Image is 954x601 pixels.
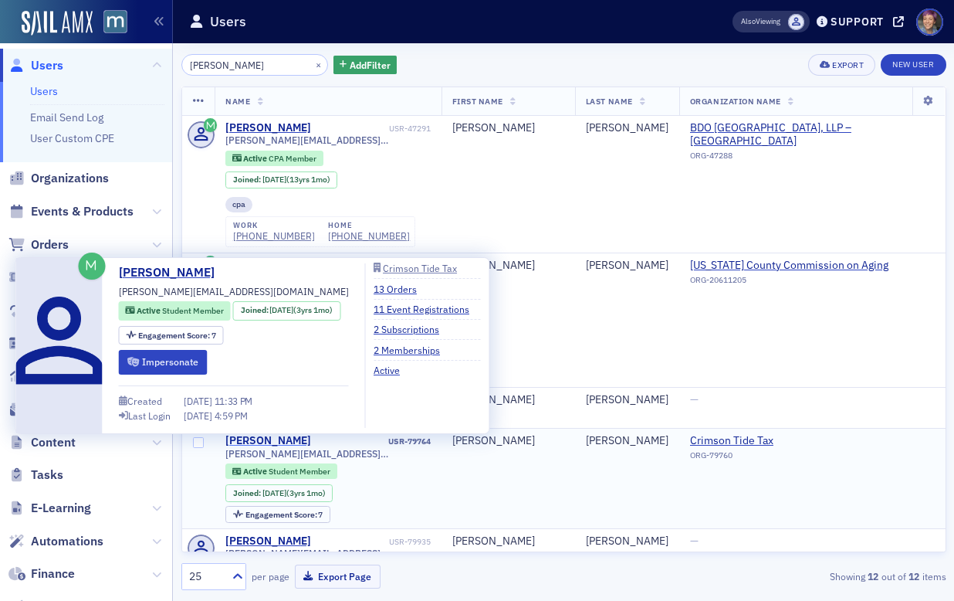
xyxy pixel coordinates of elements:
span: Justin Chase [788,14,804,30]
div: Active: Active: CPA Member [225,151,323,166]
div: 7 [138,331,216,340]
span: [DATE] [262,174,286,185]
img: SailAMX [103,10,127,34]
div: ORG-47288 [690,151,935,166]
a: Automations [8,533,103,550]
span: [PERSON_NAME][EMAIL_ADDRESS][DOMAIN_NAME] [225,548,431,559]
div: (3yrs 1mo) [269,304,333,317]
button: Export Page [295,565,381,589]
a: Users [8,57,63,74]
a: [PHONE_NUMBER] [328,230,410,242]
span: [DATE] [184,409,215,422]
span: Organizations [31,170,109,187]
span: 4:59 PM [215,409,248,422]
a: User Custom CPE [30,131,114,145]
a: 11 Event Registrations [374,302,481,316]
span: Orders [31,236,69,253]
div: USR-79935 [314,537,431,547]
span: [PERSON_NAME][EMAIL_ADDRESS][DOMAIN_NAME] [225,134,431,146]
div: Support [831,15,884,29]
div: Showing out of items [702,569,946,583]
div: Active: Active: Student Member [119,301,231,321]
a: Memberships [8,335,107,352]
a: Registrations [8,269,106,286]
img: SailAMX [22,11,93,36]
a: Crimson Tide Tax [690,434,831,448]
span: [DATE] [184,395,215,407]
span: Viewing [741,16,780,27]
a: [PERSON_NAME] [225,434,311,448]
div: [PERSON_NAME] [452,535,564,548]
span: Organization Name [690,96,781,107]
div: cpa [225,197,252,212]
span: Joined : [233,488,262,498]
a: [PERSON_NAME] [119,263,226,282]
div: [PERSON_NAME] [586,121,668,135]
a: Users [30,84,58,98]
a: Crimson Tide Tax [374,263,481,273]
div: Created [127,397,162,406]
span: [DATE] [269,304,293,315]
span: BDO USA, LLP – Columbia [690,121,935,148]
div: [PERSON_NAME] [586,393,668,407]
a: Finance [8,565,75,582]
div: [PERSON_NAME] [586,434,668,448]
button: × [312,57,326,71]
div: USR-79764 [314,436,431,447]
span: Profile [916,8,943,36]
a: 2 Memberships [374,343,452,357]
span: — [690,392,699,406]
span: Active [243,466,269,477]
span: Last Name [586,96,633,107]
div: [PERSON_NAME] [586,535,668,548]
span: Joined : [241,304,270,317]
span: Users [31,57,63,74]
div: 25 [189,569,223,585]
div: Joined: 2022-07-28 00:00:00 [225,484,333,501]
span: Name [225,96,250,107]
span: Engagement Score : [138,330,211,341]
div: home [328,221,410,230]
a: [PHONE_NUMBER] [233,230,315,242]
strong: 12 [906,569,922,583]
a: Active Student Member [232,467,330,477]
div: Joined: 2012-08-07 00:00:00 [225,171,337,188]
a: Tasks [8,467,63,484]
button: Export [808,54,875,76]
strong: 12 [865,569,881,583]
div: [PERSON_NAME] [452,259,564,273]
span: Active [137,305,162,316]
a: BDO [GEOGRAPHIC_DATA], LLP – [GEOGRAPHIC_DATA] [690,121,935,148]
span: First Name [452,96,503,107]
span: Student Member [269,466,330,477]
input: Search… [181,54,329,76]
a: Subscriptions [8,302,107,319]
a: Reports [8,368,75,385]
a: Email Marketing [8,401,123,418]
a: Email Send Log [30,110,103,124]
a: E-Learning [8,500,91,517]
button: AddFilter [333,56,397,75]
div: [PERSON_NAME] [586,259,668,273]
div: Export [832,61,864,70]
span: Engagement Score : [245,509,319,520]
div: Engagement Score: 7 [225,506,330,523]
span: [DATE] [262,487,286,498]
div: Crimson Tide Tax [383,264,457,273]
a: [PERSON_NAME] [225,535,311,548]
span: — [690,534,699,548]
a: Active [374,363,411,377]
a: [PERSON_NAME] [225,121,311,135]
span: Add Filter [350,58,391,72]
div: USR-47291 [314,124,431,134]
div: [PERSON_NAME] [452,434,564,448]
a: Active Student Member [125,304,223,317]
div: ORG-20611205 [690,275,888,290]
div: Joined: 2022-07-28 00:00:00 [233,301,340,321]
div: Active: Active: Student Member [225,463,337,479]
a: Organizations [8,170,109,187]
span: CPA Member [269,153,316,164]
span: Content [31,434,76,451]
